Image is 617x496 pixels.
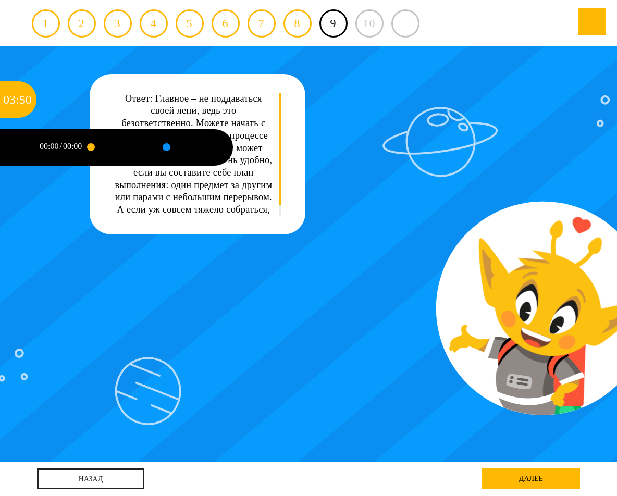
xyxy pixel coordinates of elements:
a: 4 [140,9,168,38]
div: / [59,142,61,151]
a: 1 [32,9,60,38]
div: далее [482,468,580,489]
a: назад [37,468,144,489]
a: 3 [104,9,132,38]
div: 00:00 [40,142,58,151]
div: : [16,81,19,118]
div: 10 [355,9,384,38]
a: 6 [212,9,240,38]
a: 9 [319,9,348,38]
div: 00:00 [63,142,82,151]
a: 7 [248,9,276,38]
div: 03 [3,81,16,118]
div: Нажми на ГЛАЗ, чтобы скрыть текст и посмотреть картинку полностью [281,80,300,98]
div: 50 [19,81,32,118]
a: 2 [68,9,96,38]
a: 8 [283,9,312,38]
div: Ответ: Главное – не поддаваться своей лени, ведь это безответственно. Можете начать с самого лёгк... [114,93,273,229]
a: 5 [176,9,204,38]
